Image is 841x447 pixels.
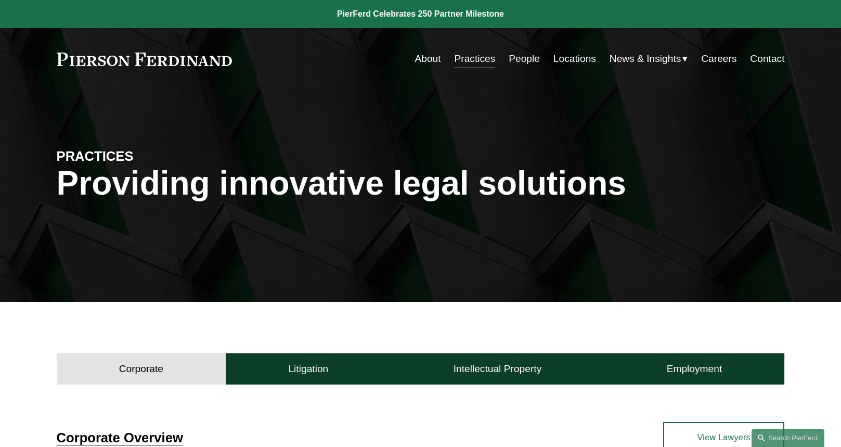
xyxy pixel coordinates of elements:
a: Locations [553,49,596,69]
a: folder dropdown [610,49,688,69]
a: Practices [454,49,495,69]
a: People [509,49,540,69]
a: About [415,49,441,69]
h4: PRACTICES [57,148,239,164]
h4: Employment [667,363,722,375]
h4: Intellectual Property [454,363,542,375]
span: News & Insights [610,50,681,68]
h4: Litigation [288,363,328,375]
h1: Providing innovative legal solutions [57,164,785,202]
a: Contact [750,49,784,69]
a: Corporate Overview [57,430,183,445]
a: Search this site [752,429,824,447]
h4: Corporate [119,363,163,375]
a: Careers [701,49,736,69]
